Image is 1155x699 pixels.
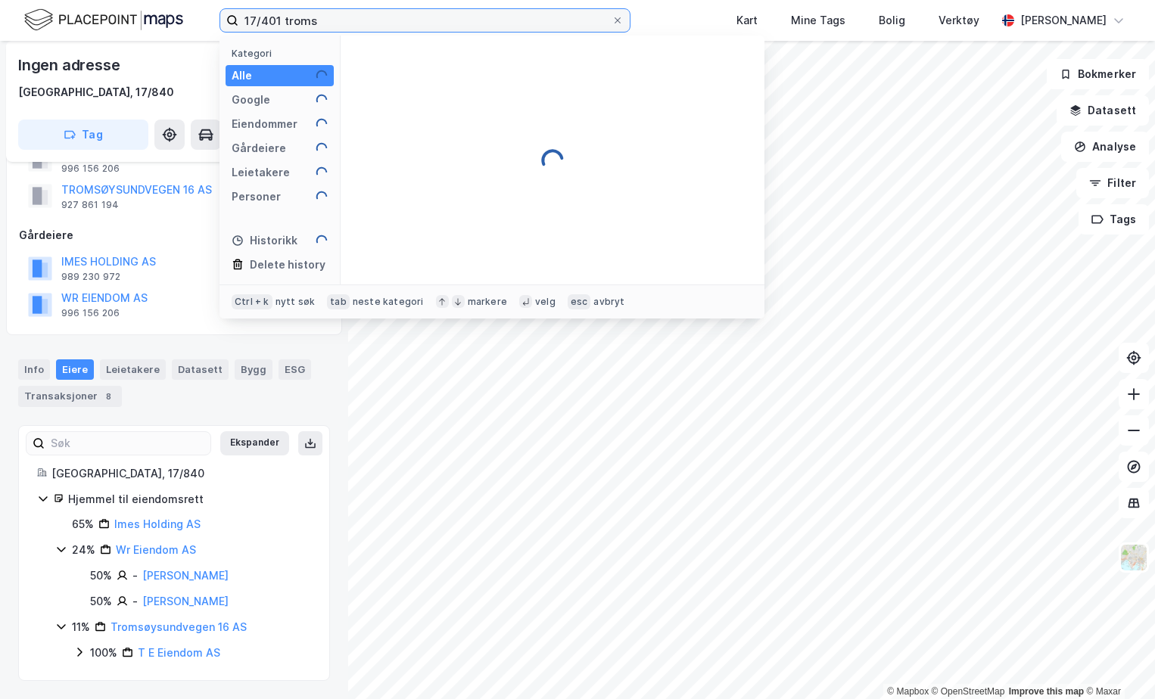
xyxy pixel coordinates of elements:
[232,115,297,133] div: Eiendommer
[238,9,612,32] input: Søk på adresse, matrikkel, gårdeiere, leietakere eller personer
[232,231,297,250] div: Historikk
[250,256,325,274] div: Delete history
[90,567,112,585] div: 50%
[61,271,120,283] div: 989 230 972
[939,11,979,30] div: Verktøy
[56,359,94,379] div: Eiere
[535,296,556,308] div: velg
[1076,168,1149,198] button: Filter
[72,541,95,559] div: 24%
[68,490,311,508] div: Hjemmel til eiendomsrett
[316,142,328,154] img: spinner.a6d8c91a73a9ac5275cf975e30b51cfb.svg
[353,296,424,308] div: neste kategori
[18,83,174,101] div: [GEOGRAPHIC_DATA], 17/840
[138,646,220,659] a: T E Eiendom AS
[593,296,624,308] div: avbryt
[90,644,117,662] div: 100%
[114,517,201,530] a: Imes Holding AS
[1079,204,1149,235] button: Tags
[72,618,90,636] div: 11%
[232,294,272,309] div: Ctrl + k
[327,294,350,309] div: tab
[932,686,1005,697] a: OpenStreetMap
[1079,626,1155,699] div: Kontrollprogram for chat
[1020,11,1107,30] div: [PERSON_NAME]
[24,7,183,33] img: logo.f888ab2527a4732fd821a326f86c7f29.svg
[235,359,272,379] div: Bygg
[736,11,758,30] div: Kart
[18,53,123,77] div: Ingen adresse
[1079,626,1155,699] iframe: Chat Widget
[279,359,311,379] div: ESG
[172,359,229,379] div: Datasett
[45,432,210,455] input: Søk
[232,91,270,109] div: Google
[1009,686,1084,697] a: Improve this map
[316,94,328,106] img: spinner.a6d8c91a73a9ac5275cf975e30b51cfb.svg
[316,191,328,203] img: spinner.a6d8c91a73a9ac5275cf975e30b51cfb.svg
[100,359,166,379] div: Leietakere
[316,235,328,247] img: spinner.a6d8c91a73a9ac5275cf975e30b51cfb.svg
[232,48,334,59] div: Kategori
[18,386,122,407] div: Transaksjoner
[540,148,565,172] img: spinner.a6d8c91a73a9ac5275cf975e30b51cfb.svg
[468,296,507,308] div: markere
[568,294,591,309] div: esc
[1061,132,1149,162] button: Analyse
[18,120,148,150] button: Tag
[72,515,94,533] div: 65%
[142,595,229,607] a: [PERSON_NAME]
[18,359,50,379] div: Info
[1057,95,1149,126] button: Datasett
[316,70,328,82] img: spinner.a6d8c91a73a9ac5275cf975e30b51cfb.svg
[61,163,120,175] div: 996 156 206
[132,592,138,610] div: -
[61,199,119,211] div: 927 861 194
[232,163,290,182] div: Leietakere
[879,11,905,30] div: Bolig
[61,307,120,319] div: 996 156 206
[232,139,286,157] div: Gårdeiere
[1047,59,1149,89] button: Bokmerker
[51,464,311,483] div: [GEOGRAPHIC_DATA], 17/840
[276,296,316,308] div: nytt søk
[791,11,845,30] div: Mine Tags
[101,389,116,404] div: 8
[111,620,247,633] a: Tromsøysundvegen 16 AS
[1119,543,1148,572] img: Z
[19,226,329,244] div: Gårdeiere
[90,592,112,610] div: 50%
[316,118,328,130] img: spinner.a6d8c91a73a9ac5275cf975e30b51cfb.svg
[132,567,138,585] div: -
[316,166,328,179] img: spinner.a6d8c91a73a9ac5275cf975e30b51cfb.svg
[232,188,281,206] div: Personer
[232,67,252,85] div: Alle
[220,431,289,455] button: Ekspander
[116,543,196,556] a: Wr Eiendom AS
[142,569,229,582] a: [PERSON_NAME]
[887,686,929,697] a: Mapbox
